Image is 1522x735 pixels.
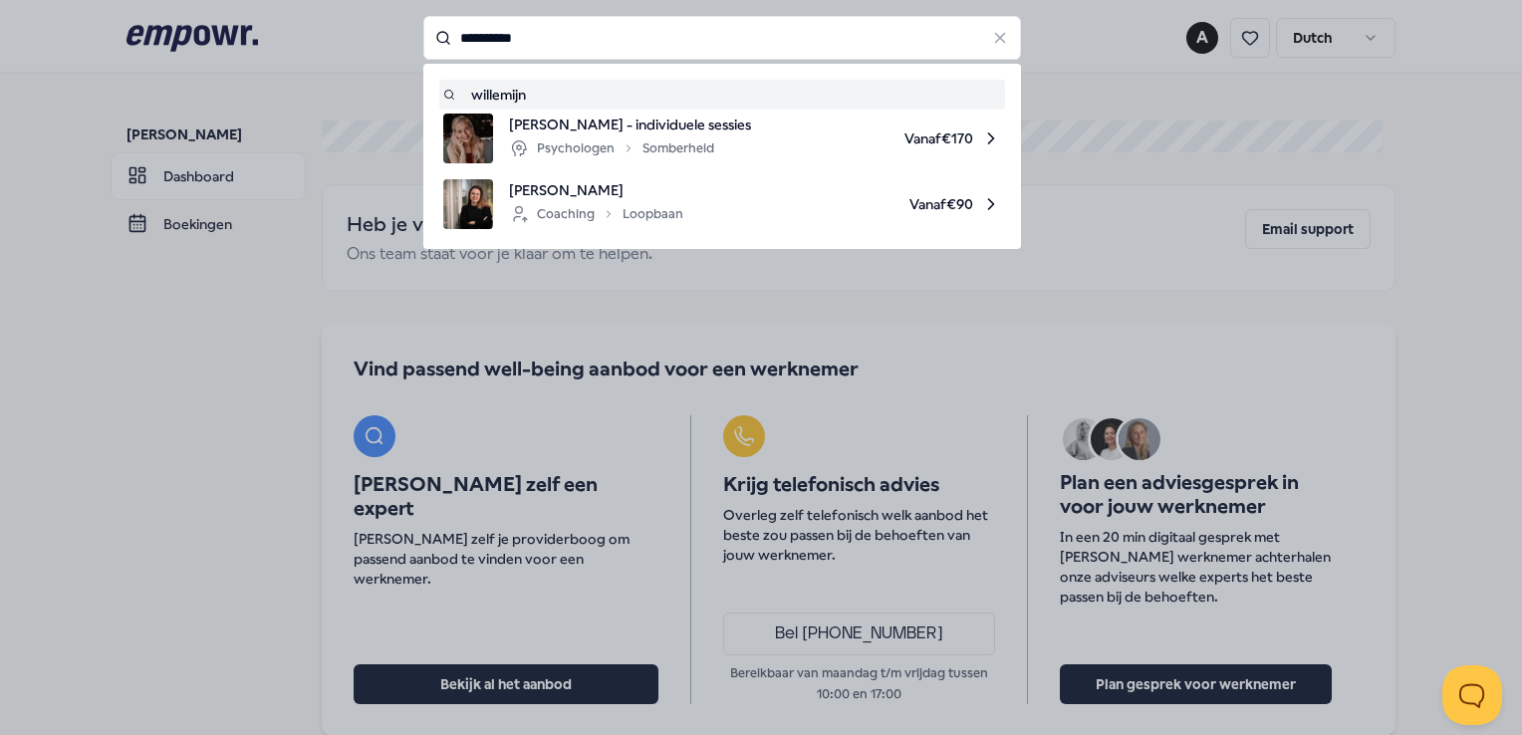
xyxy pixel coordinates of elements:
span: [PERSON_NAME] [509,179,683,201]
a: willemijn [443,84,1001,106]
img: product image [443,114,493,163]
a: product image[PERSON_NAME] - individuele sessiesPsychologenSomberheidVanaf€170 [443,114,1001,163]
span: Vanaf € 170 [767,114,1001,163]
span: Vanaf € 90 [699,179,1001,229]
div: Psychologen Somberheid [509,136,714,160]
iframe: Help Scout Beacon - Open [1442,665,1502,725]
span: [PERSON_NAME] - individuele sessies [509,114,751,135]
input: Search for products, categories or subcategories [423,16,1021,60]
div: Coaching Loopbaan [509,202,683,226]
img: product image [443,179,493,229]
a: product image[PERSON_NAME]CoachingLoopbaanVanaf€90 [443,179,1001,229]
